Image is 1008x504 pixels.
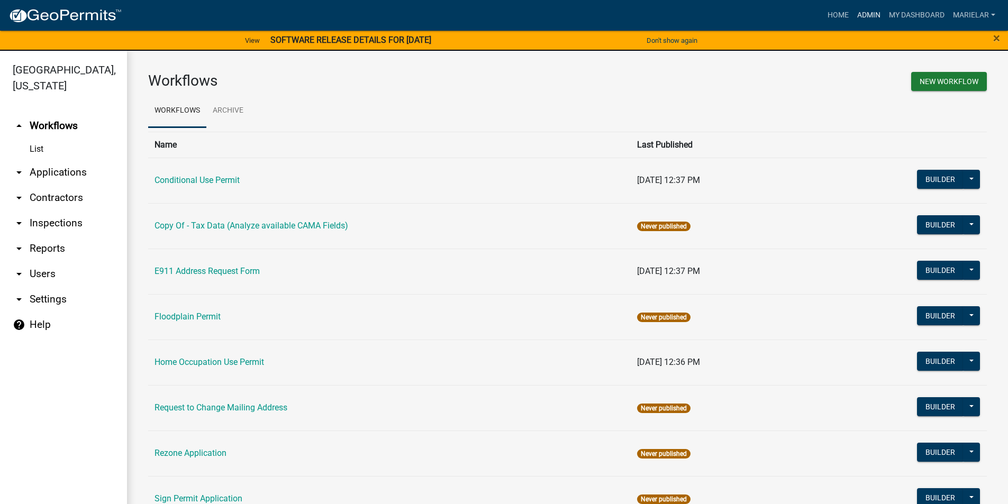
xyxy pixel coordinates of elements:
[155,311,221,322] a: Floodplain Permit
[949,5,1000,25] a: marielar
[148,72,560,90] h3: Workflows
[13,217,25,230] i: arrow_drop_down
[13,268,25,280] i: arrow_drop_down
[637,266,700,276] span: [DATE] 12:37 PM
[823,5,853,25] a: Home
[637,404,691,413] span: Never published
[917,170,964,189] button: Builder
[270,35,431,45] strong: SOFTWARE RELEASE DETAILS FOR [DATE]
[13,318,25,331] i: help
[13,191,25,204] i: arrow_drop_down
[148,94,206,128] a: Workflows
[637,449,691,459] span: Never published
[885,5,949,25] a: My Dashboard
[155,357,264,367] a: Home Occupation Use Permit
[155,402,287,413] a: Request to Change Mailing Address
[637,222,691,231] span: Never published
[241,32,264,49] a: View
[911,72,987,91] button: New Workflow
[13,166,25,179] i: arrow_drop_down
[917,352,964,371] button: Builder
[155,266,260,276] a: E911 Address Request Form
[637,494,691,504] span: Never published
[993,31,1000,45] span: ×
[917,443,964,462] button: Builder
[917,215,964,234] button: Builder
[637,313,691,322] span: Never published
[637,357,700,367] span: [DATE] 12:36 PM
[13,120,25,132] i: arrow_drop_up
[155,221,348,231] a: Copy Of - Tax Data (Analyze available CAMA Fields)
[206,94,250,128] a: Archive
[13,293,25,306] i: arrow_drop_down
[917,397,964,416] button: Builder
[13,242,25,255] i: arrow_drop_down
[853,5,885,25] a: Admin
[917,261,964,280] button: Builder
[148,132,631,158] th: Name
[631,132,807,158] th: Last Published
[642,32,702,49] button: Don't show again
[155,493,242,503] a: Sign Permit Application
[993,32,1000,44] button: Close
[637,175,700,185] span: [DATE] 12:37 PM
[155,448,226,458] a: Rezone Application
[155,175,240,185] a: Conditional Use Permit
[917,306,964,325] button: Builder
